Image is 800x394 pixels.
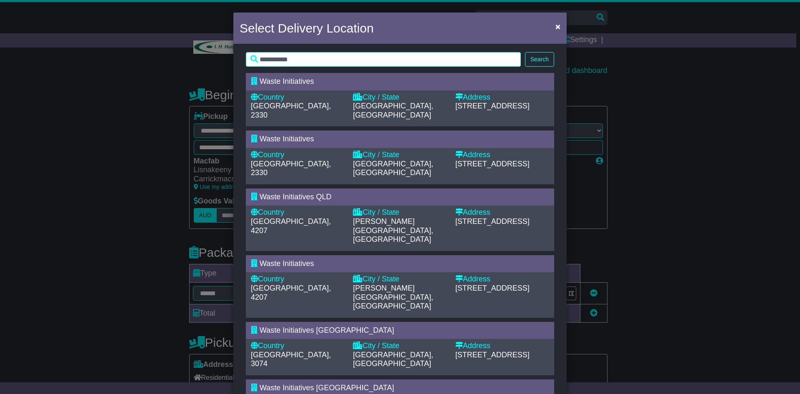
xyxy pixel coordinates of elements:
span: [STREET_ADDRESS] [455,351,530,359]
button: Search [525,52,554,67]
span: [GEOGRAPHIC_DATA], 2330 [251,102,331,119]
span: Waste Initiatives [260,77,314,85]
div: City / State [353,275,447,284]
div: Country [251,151,345,160]
div: City / State [353,93,447,102]
span: Waste Initiatives [GEOGRAPHIC_DATA] [260,384,394,392]
div: City / State [353,151,447,160]
span: [STREET_ADDRESS] [455,160,530,168]
span: [GEOGRAPHIC_DATA], 4207 [251,284,331,301]
span: × [555,22,560,31]
div: Address [455,151,549,160]
span: Waste Initiatives [260,135,314,143]
h4: Select Delivery Location [240,19,374,38]
span: [STREET_ADDRESS] [455,102,530,110]
div: City / State [353,208,447,217]
span: [STREET_ADDRESS] [455,217,530,226]
span: [PERSON_NAME][GEOGRAPHIC_DATA], [GEOGRAPHIC_DATA] [353,217,433,243]
div: City / State [353,341,447,351]
div: Address [455,93,549,102]
span: Waste Initiatives QLD [260,193,331,201]
div: Address [455,208,549,217]
div: Country [251,275,345,284]
div: Address [455,275,549,284]
span: [GEOGRAPHIC_DATA], [GEOGRAPHIC_DATA] [353,160,433,177]
span: [GEOGRAPHIC_DATA], 3074 [251,351,331,368]
button: Close [551,18,565,35]
div: Country [251,208,345,217]
div: Country [251,93,345,102]
span: [GEOGRAPHIC_DATA], [GEOGRAPHIC_DATA] [353,102,433,119]
span: Waste Initiatives [260,259,314,268]
span: [GEOGRAPHIC_DATA], 4207 [251,217,331,235]
span: Waste Initiatives [GEOGRAPHIC_DATA] [260,326,394,334]
span: [GEOGRAPHIC_DATA], 2330 [251,160,331,177]
span: [GEOGRAPHIC_DATA], [GEOGRAPHIC_DATA] [353,351,433,368]
span: [PERSON_NAME][GEOGRAPHIC_DATA], [GEOGRAPHIC_DATA] [353,284,433,310]
span: [STREET_ADDRESS] [455,284,530,292]
div: Address [455,341,549,351]
div: Country [251,341,345,351]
